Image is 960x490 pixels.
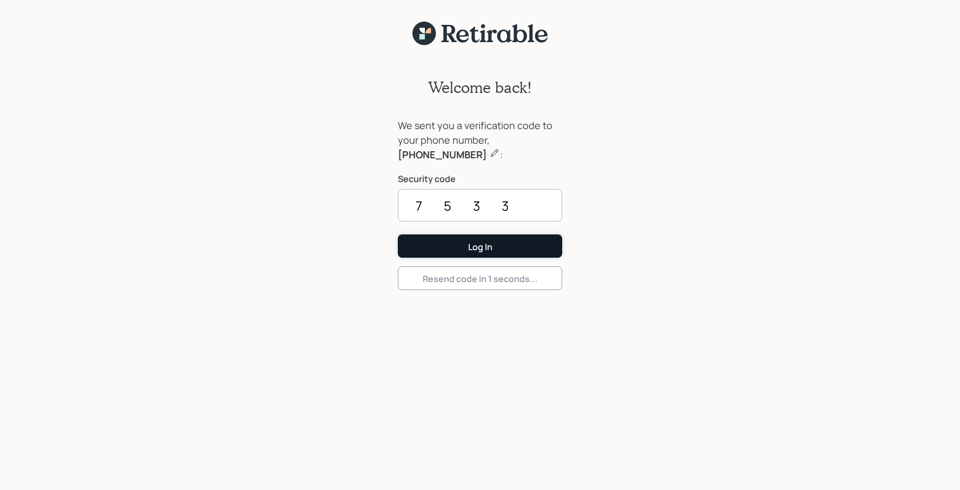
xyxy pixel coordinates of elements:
[423,273,538,285] div: Resend code in 1 seconds...
[398,118,562,162] div: We sent you a verification code to your phone number, :
[398,234,562,258] button: Log In
[398,189,562,221] input: ••••
[398,148,487,161] b: [PHONE_NUMBER]
[398,266,562,290] button: Resend code in 1 seconds...
[468,241,492,253] div: Log In
[428,78,532,97] h2: Welcome back!
[398,173,562,185] label: Security code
